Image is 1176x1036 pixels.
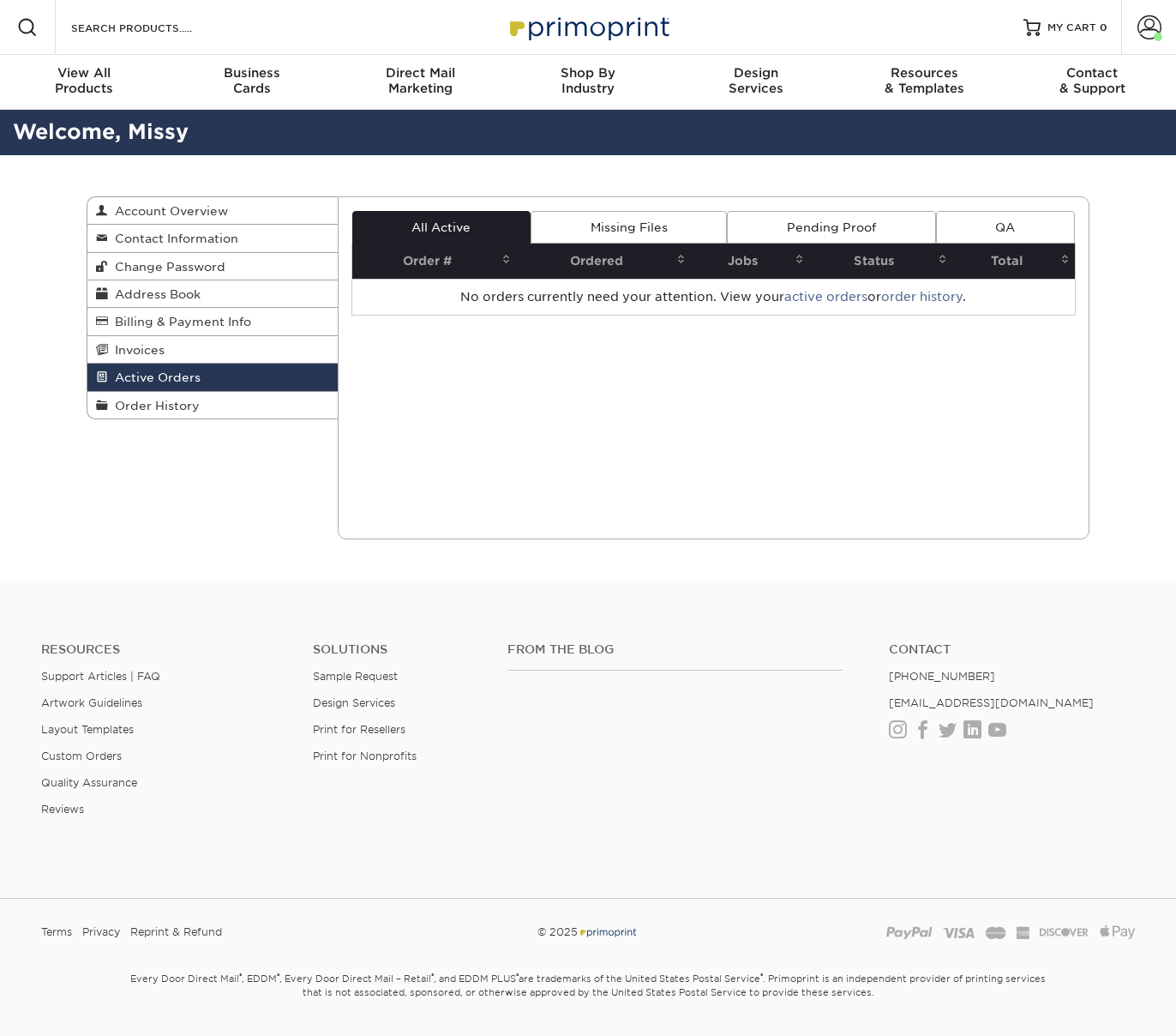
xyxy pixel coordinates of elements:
a: Missing Files [531,211,727,244]
div: Industry [504,65,672,96]
a: Address Book [87,280,338,308]
a: Resources& Templates [840,55,1008,110]
a: Account Overview [87,197,338,225]
sup: ® [516,972,519,980]
a: Terms [41,919,72,945]
span: Address Book [108,287,201,301]
span: Account Overview [108,204,228,218]
a: Reviews [41,803,84,816]
input: SEARCH PRODUCTS..... [69,17,237,38]
a: Direct MailMarketing [336,55,504,110]
a: Print for Nonprofits [313,750,417,762]
td: No orders currently need your attention. View your or . [352,279,1076,315]
a: [EMAIL_ADDRESS][DOMAIN_NAME] [889,696,1094,709]
a: Design Services [313,696,395,709]
a: Reprint & Refund [130,919,222,945]
a: Change Password [87,253,338,280]
a: Contact [889,642,1135,657]
sup: ® [239,972,242,980]
div: Services [672,65,840,96]
sup: ® [760,972,763,980]
th: Jobs [691,244,809,279]
div: Cards [168,65,336,96]
a: Contact Information [87,225,338,252]
a: Privacy [82,919,120,945]
a: Artwork Guidelines [41,696,142,709]
span: Direct Mail [336,65,504,81]
sup: ® [431,972,434,980]
div: Marketing [336,65,504,96]
div: & Support [1008,65,1176,96]
span: Contact [1008,65,1176,81]
span: Billing & Payment Info [108,315,251,328]
a: Pending Proof [727,211,935,244]
th: Ordered [516,244,691,279]
span: 0 [1100,21,1107,33]
span: Business [168,65,336,81]
span: Order History [108,399,200,413]
span: MY CART [1047,21,1096,35]
a: All Active [352,211,531,244]
span: Contact Information [108,232,238,245]
img: Primoprint [502,9,674,45]
a: [PHONE_NUMBER] [889,670,995,683]
th: Total [952,244,1075,279]
a: Custom Orders [41,750,122,762]
a: Billing & Payment Info [87,308,338,335]
div: © 2025 [401,919,774,945]
img: Primoprint [578,925,638,938]
a: Order History [87,392,338,419]
a: BusinessCards [168,55,336,110]
a: Shop ByIndustry [504,55,672,110]
span: Active Orders [108,370,201,384]
a: DesignServices [672,55,840,110]
h4: From the Blog [507,642,842,657]
a: Layout Templates [41,723,134,736]
span: Invoices [108,343,165,357]
span: Shop By [504,65,672,81]
a: Invoices [87,336,338,364]
sup: ® [277,972,279,980]
a: Contact& Support [1008,55,1176,110]
div: & Templates [840,65,1008,96]
a: QA [936,211,1075,244]
span: Change Password [108,260,225,274]
span: Design [672,65,840,81]
a: Sample Request [313,670,398,683]
a: order history [881,290,963,304]
a: Active Orders [87,364,338,391]
span: Resources [840,65,1008,81]
a: Support Articles | FAQ [41,670,160,683]
a: Quality Assurance [41,776,137,789]
a: Print for Resellers [313,723,405,736]
h4: Solutions [313,642,482,657]
th: Order # [352,244,516,279]
a: active orders [784,290,867,304]
th: Status [809,244,952,279]
h4: Resources [41,642,287,657]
